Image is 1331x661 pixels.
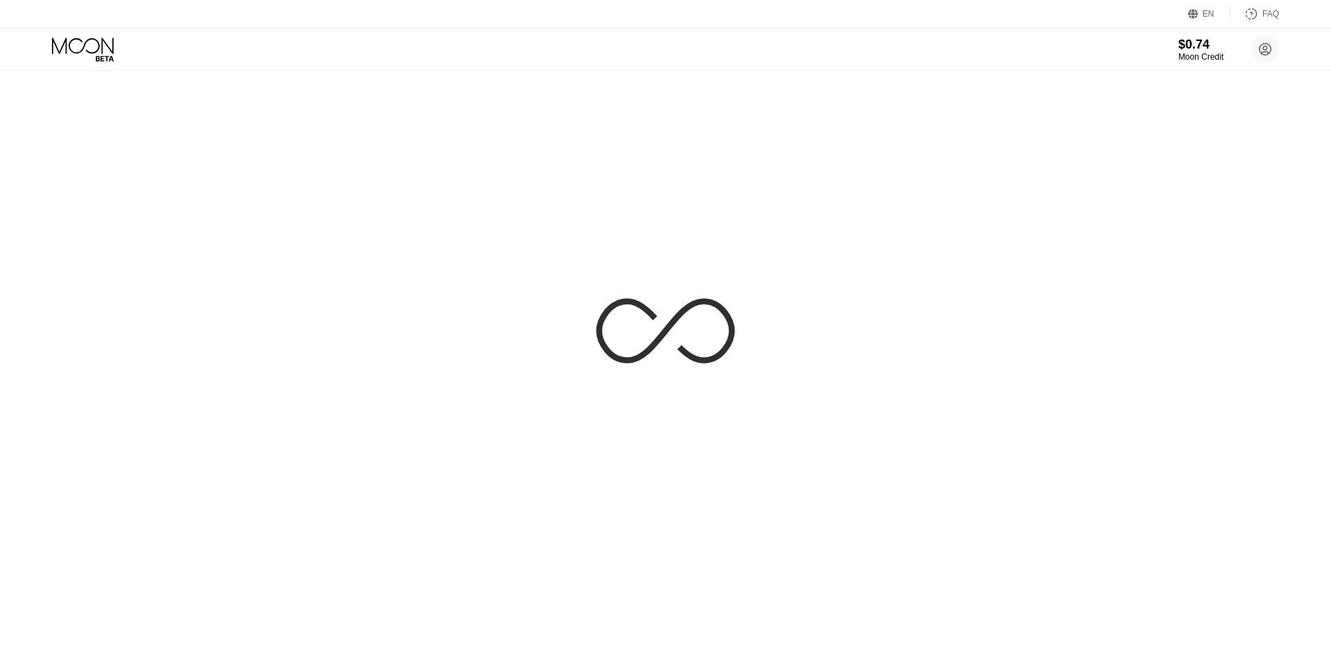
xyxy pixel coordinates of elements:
[1178,52,1224,62] div: Moon Credit
[1188,7,1230,21] div: EN
[1262,9,1279,19] div: FAQ
[1203,9,1215,19] div: EN
[1230,7,1279,21] div: FAQ
[1178,37,1224,52] div: $0.74
[1178,37,1224,62] div: $0.74Moon Credit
